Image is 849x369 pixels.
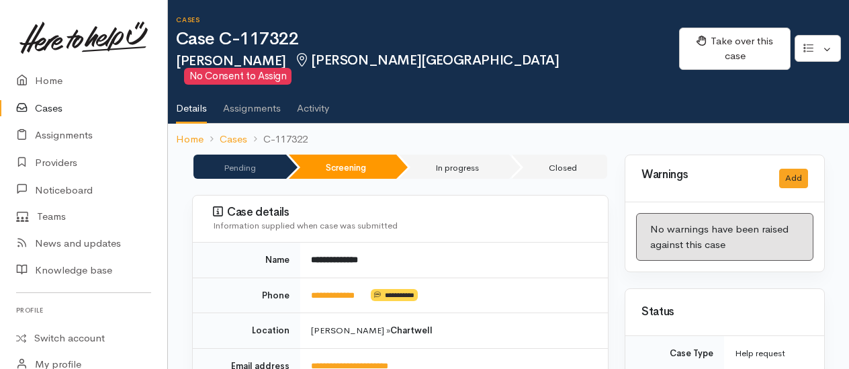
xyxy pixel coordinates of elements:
span: [PERSON_NAME][GEOGRAPHIC_DATA] [294,52,560,69]
button: Add [779,169,808,188]
li: Closed [512,155,607,179]
td: Name [193,243,300,278]
a: Details [176,85,207,124]
h3: Case details [213,206,592,219]
button: Take over this case [679,28,791,70]
h1: Case C-117322 [176,30,679,49]
a: Activity [297,85,329,122]
span: [PERSON_NAME] » [311,325,433,336]
a: Home [176,132,204,147]
td: Phone [193,278,300,313]
h6: Profile [16,301,151,319]
h6: Cases [176,16,679,24]
span: No Consent to Assign [184,68,292,85]
li: C-117322 [247,132,308,147]
b: Chartwell [390,325,433,336]
li: In progress [399,155,510,179]
td: Location [193,313,300,349]
a: Cases [220,132,247,147]
li: Pending [193,155,286,179]
h3: Warnings [641,169,763,181]
h3: Status [641,306,808,319]
div: Information supplied when case was submitted [213,219,592,233]
nav: breadcrumb [168,124,849,155]
div: No warnings have been raised against this case [636,213,813,261]
a: Assignments [223,85,281,122]
li: Screening [289,155,396,179]
h2: [PERSON_NAME] [176,53,679,85]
